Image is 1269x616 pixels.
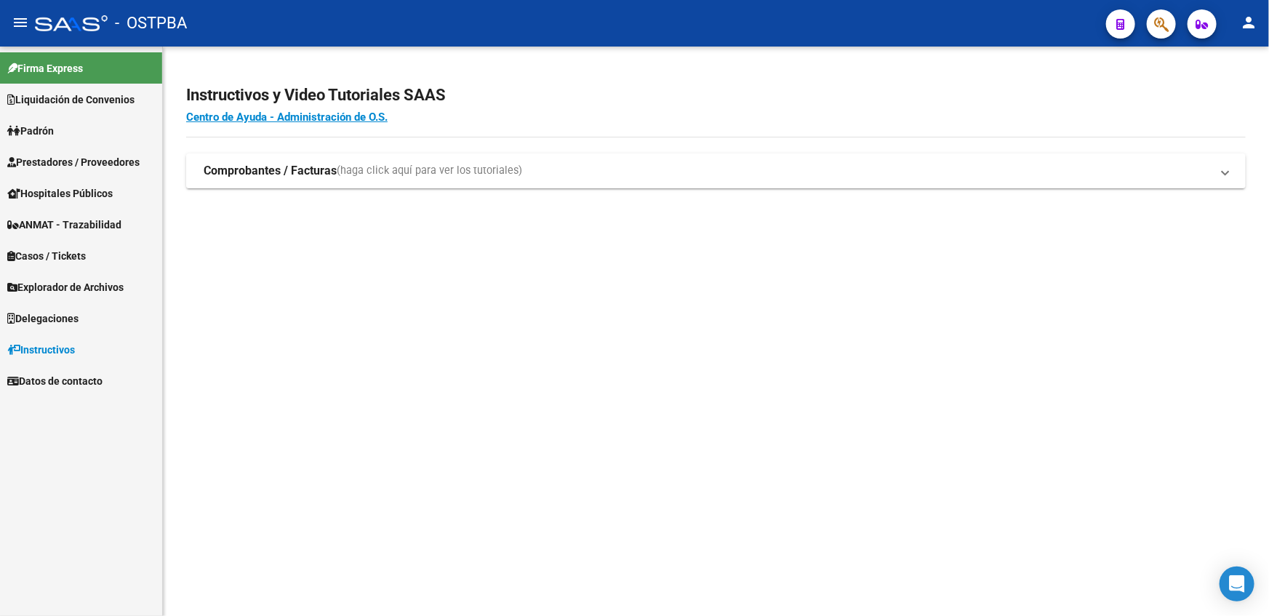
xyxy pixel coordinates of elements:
[186,81,1246,109] h2: Instructivos y Video Tutoriales SAAS
[7,123,54,139] span: Padrón
[186,111,388,124] a: Centro de Ayuda - Administración de O.S.
[7,279,124,295] span: Explorador de Archivos
[204,163,337,179] strong: Comprobantes / Facturas
[337,163,522,179] span: (haga click aquí para ver los tutoriales)
[115,7,187,39] span: - OSTPBA
[7,60,83,76] span: Firma Express
[12,14,29,31] mat-icon: menu
[1240,14,1257,31] mat-icon: person
[7,373,103,389] span: Datos de contacto
[186,153,1246,188] mat-expansion-panel-header: Comprobantes / Facturas(haga click aquí para ver los tutoriales)
[1220,567,1254,601] div: Open Intercom Messenger
[7,217,121,233] span: ANMAT - Trazabilidad
[7,342,75,358] span: Instructivos
[7,154,140,170] span: Prestadores / Proveedores
[7,185,113,201] span: Hospitales Públicos
[7,248,86,264] span: Casos / Tickets
[7,92,135,108] span: Liquidación de Convenios
[7,311,79,327] span: Delegaciones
